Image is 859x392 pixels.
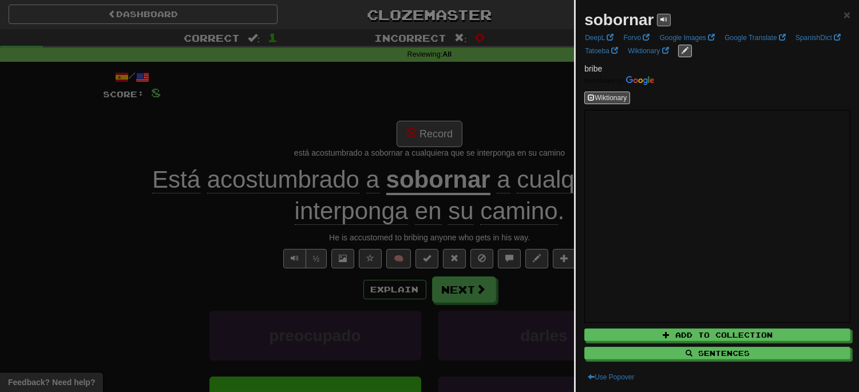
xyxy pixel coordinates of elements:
[620,31,654,44] a: Forvo
[678,45,692,57] button: edit links
[584,64,602,73] span: bribe
[844,9,850,21] button: Close
[584,92,630,104] button: Wiktionary
[581,31,617,44] a: DeepL
[844,8,850,21] span: ×
[656,31,719,44] a: Google Images
[584,76,654,85] img: Color short
[584,371,638,383] button: Use Popover
[792,31,844,44] a: SpanishDict
[584,11,654,29] strong: sobornar
[721,31,789,44] a: Google Translate
[581,45,622,57] a: Tatoeba
[584,328,850,341] button: Add to Collection
[624,45,672,57] a: Wiktionary
[584,347,850,359] button: Sentences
